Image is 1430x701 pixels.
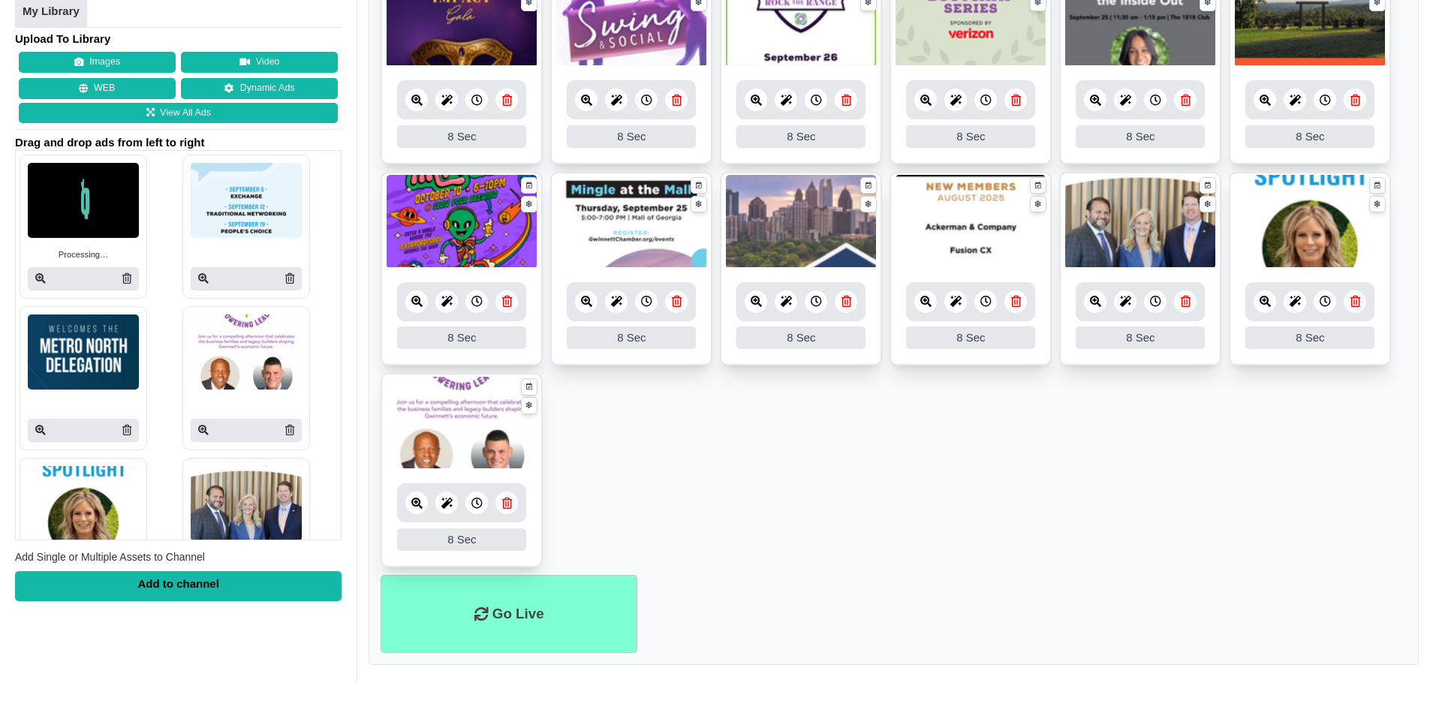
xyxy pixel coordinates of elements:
img: 1044.257 kb [387,175,537,269]
button: Images [19,52,176,73]
img: 799.765 kb [726,175,876,269]
div: 8 Sec [1076,326,1205,349]
img: 2.994 mb [1235,175,1385,269]
div: 8 Sec [397,125,526,148]
div: 8 Sec [906,125,1035,148]
img: P250x250 image processing20250915 1472544 1fhtlgu [191,163,302,238]
div: 8 Sec [906,326,1035,349]
span: Drag and drop ads from left to right [15,135,342,150]
button: Video [181,52,338,73]
small: Processing… [59,248,109,261]
div: 8 Sec [567,326,696,349]
img: 1780.657 kb [387,377,537,471]
div: 8 Sec [397,528,526,551]
a: View All Ads [19,103,338,124]
img: P250x250 image processing20250908 996236 1w0lz5u [191,314,302,390]
li: Go Live [381,575,637,654]
iframe: Chat Widget [1355,629,1430,701]
div: 8 Sec [736,326,866,349]
div: 8 Sec [1076,125,1205,148]
img: Sign stream loading animation [28,163,139,238]
div: 8 Sec [1245,125,1374,148]
img: P250x250 image processing20250905 996236 1m5yy1w [191,466,302,541]
img: 4.289 mb [1065,175,1215,269]
div: 8 Sec [736,125,866,148]
h4: Upload To Library [15,32,342,47]
div: 8 Sec [1245,326,1374,349]
div: 8 Sec [397,326,526,349]
a: Dynamic Ads [181,78,338,99]
button: WEB [19,78,176,99]
div: 8 Sec [567,125,696,148]
img: 238.012 kb [896,175,1046,269]
img: P250x250 image processing20250908 996236 vcst9o [28,466,139,541]
img: P250x250 image processing20250908 996236 t81omi [28,314,139,390]
div: Add to channel [15,571,342,601]
img: 4.018 mb [556,175,706,269]
span: Add Single or Multiple Assets to Channel [15,551,205,563]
